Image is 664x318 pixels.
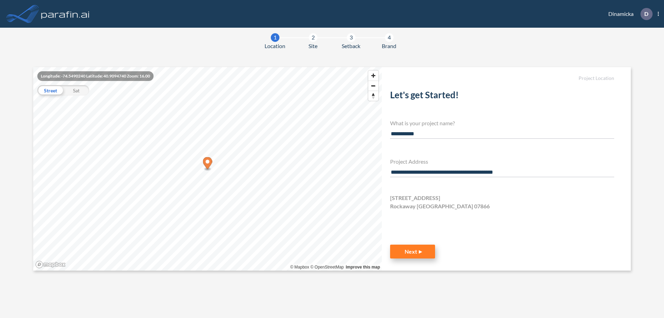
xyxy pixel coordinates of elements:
h4: Project Address [390,158,614,165]
div: 3 [347,33,356,42]
h4: What is your project name? [390,120,614,126]
div: Street [37,85,63,96]
span: Brand [382,42,396,50]
h5: Project Location [390,75,614,81]
a: Mapbox [290,265,309,270]
span: [STREET_ADDRESS] [390,194,440,202]
a: Mapbox homepage [35,261,66,269]
div: 4 [385,33,394,42]
a: OpenStreetMap [310,265,344,270]
div: 1 [271,33,279,42]
div: Longitude: -74.5490240 Latitude: 40.9094740 Zoom: 16.00 [37,71,154,81]
div: Map marker [203,157,212,171]
div: 2 [309,33,317,42]
h2: Let's get Started! [390,90,614,103]
span: Location [265,42,285,50]
canvas: Map [33,67,382,271]
div: Sat [63,85,89,96]
button: Zoom out [368,81,378,91]
button: Reset bearing to north [368,91,378,101]
span: Rockaway [GEOGRAPHIC_DATA] 07866 [390,202,490,210]
a: Improve this map [346,265,380,270]
button: Next [390,245,435,258]
button: Zoom in [368,71,378,81]
span: Setback [342,42,360,50]
span: Site [308,42,317,50]
img: logo [40,7,91,21]
p: D [644,11,648,17]
div: Dinamicka [598,8,659,20]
